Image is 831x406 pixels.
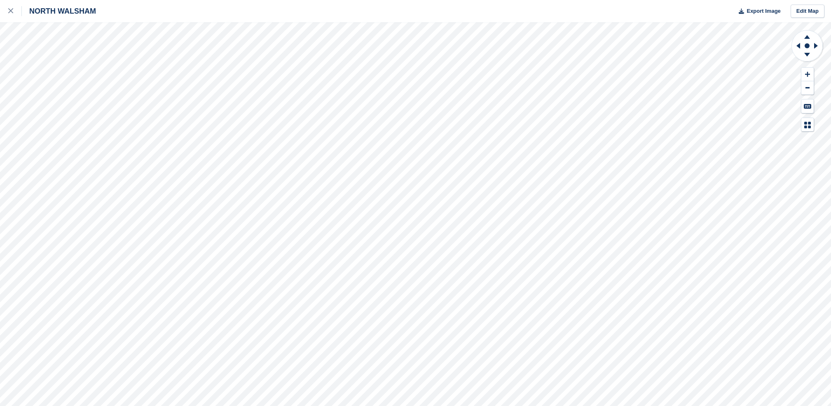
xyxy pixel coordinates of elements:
button: Keyboard Shortcuts [801,99,814,113]
button: Zoom Out [801,81,814,95]
span: Export Image [747,7,780,15]
button: Zoom In [801,68,814,81]
button: Export Image [734,5,781,18]
div: NORTH WALSHAM [22,6,96,16]
a: Edit Map [791,5,824,18]
button: Map Legend [801,118,814,132]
